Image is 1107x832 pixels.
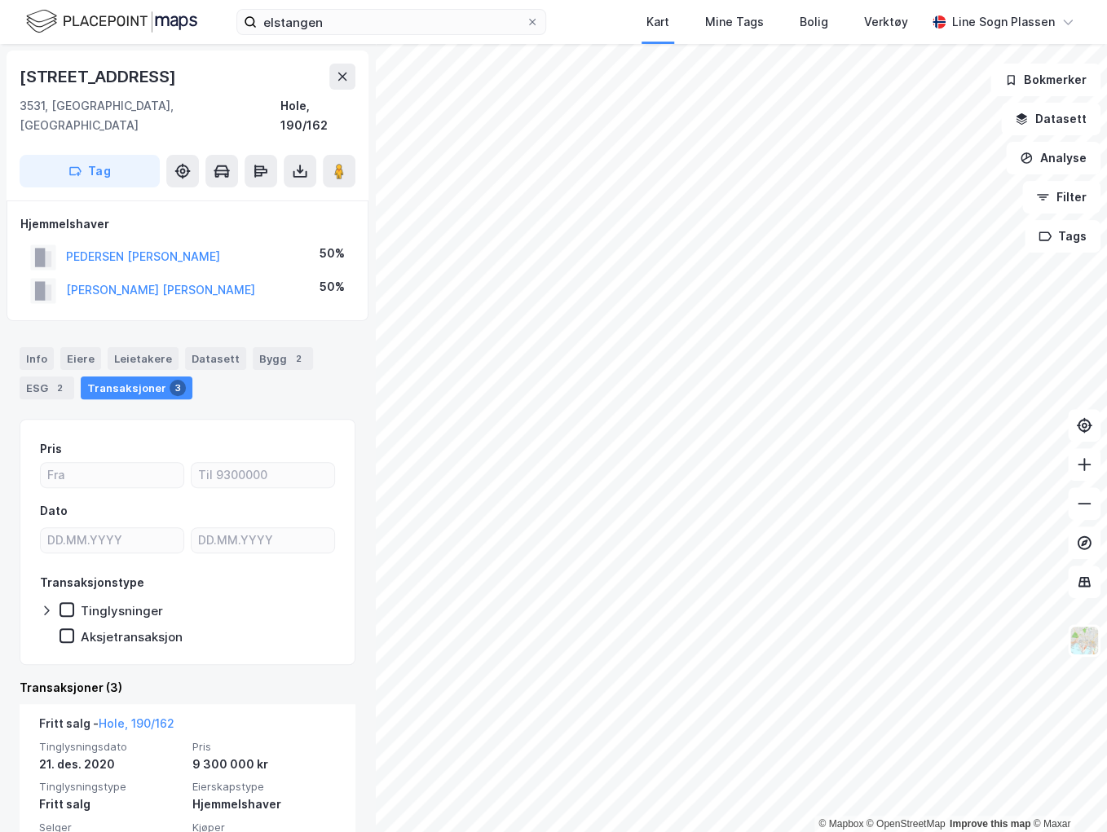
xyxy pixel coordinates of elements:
[81,629,183,645] div: Aksjetransaksjon
[39,780,183,794] span: Tinglysningstype
[1025,754,1107,832] div: Kontrollprogram for chat
[108,347,179,370] div: Leietakere
[1022,181,1100,214] button: Filter
[39,714,174,740] div: Fritt salg -
[60,347,101,370] div: Eiere
[192,780,336,794] span: Eierskapstype
[81,603,163,618] div: Tinglysninger
[20,214,355,234] div: Hjemmelshaver
[320,277,345,297] div: 50%
[818,818,863,830] a: Mapbox
[257,10,526,34] input: Søk på adresse, matrikkel, gårdeiere, leietakere eller personer
[99,716,174,730] a: Hole, 190/162
[81,376,192,399] div: Transaksjoner
[39,755,183,774] div: 21. des. 2020
[20,376,74,399] div: ESG
[192,740,336,754] span: Pris
[192,755,336,774] div: 9 300 000 kr
[40,439,62,459] div: Pris
[192,463,334,487] input: Til 9300000
[20,96,280,135] div: 3531, [GEOGRAPHIC_DATA], [GEOGRAPHIC_DATA]
[253,347,313,370] div: Bygg
[1069,625,1100,656] img: Z
[280,96,355,135] div: Hole, 190/162
[26,7,197,36] img: logo.f888ab2527a4732fd821a326f86c7f29.svg
[20,678,355,698] div: Transaksjoner (3)
[192,795,336,814] div: Hjemmelshaver
[867,818,946,830] a: OpenStreetMap
[41,528,183,552] input: DD.MM.YYYY
[192,528,334,552] input: DD.MM.YYYY
[646,12,669,32] div: Kart
[39,795,183,814] div: Fritt salg
[864,12,908,32] div: Verktøy
[990,64,1100,96] button: Bokmerker
[40,501,68,521] div: Dato
[20,64,179,90] div: [STREET_ADDRESS]
[1025,754,1107,832] iframe: Chat Widget
[20,347,54,370] div: Info
[51,380,68,396] div: 2
[950,818,1030,830] a: Improve this map
[290,350,307,367] div: 2
[41,463,183,487] input: Fra
[20,155,160,187] button: Tag
[952,12,1055,32] div: Line Sogn Plassen
[39,740,183,754] span: Tinglysningsdato
[1001,103,1100,135] button: Datasett
[170,380,186,396] div: 3
[185,347,246,370] div: Datasett
[705,12,764,32] div: Mine Tags
[800,12,828,32] div: Bolig
[40,573,144,592] div: Transaksjonstype
[1025,220,1100,253] button: Tags
[320,244,345,263] div: 50%
[1006,142,1100,174] button: Analyse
